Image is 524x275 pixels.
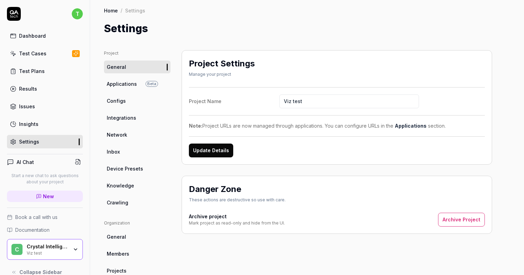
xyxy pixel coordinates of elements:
[189,213,285,220] h4: Archive project
[7,239,83,260] button: CCrystal IntelligenceViz test
[438,213,485,227] button: Archive Project
[107,250,129,257] span: Members
[279,94,419,108] input: Project Name
[104,21,148,36] h1: Settings
[189,57,255,70] h2: Project Settings
[7,29,83,43] a: Dashboard
[107,97,126,104] span: Configs
[107,148,120,155] span: Inbox
[107,131,127,138] span: Network
[121,7,122,14] div: /
[15,213,58,221] span: Book a call with us
[395,123,427,129] a: Applications
[7,226,83,233] a: Documentation
[104,247,171,260] a: Members
[19,67,45,75] div: Test Plans
[104,128,171,141] a: Network
[19,85,37,92] div: Results
[19,120,38,128] div: Insights
[146,81,158,87] span: Beta
[104,50,171,56] div: Project
[107,267,126,274] span: Projects
[104,7,118,14] a: Home
[72,7,83,21] button: t
[189,123,202,129] strong: Note:
[7,117,83,131] a: Insights
[104,220,171,226] div: Organization
[104,196,171,209] a: Crawling
[7,100,83,113] a: Issues
[189,98,279,105] div: Project Name
[7,191,83,202] a: New
[104,61,171,73] a: General
[7,47,83,60] a: Test Cases
[104,179,171,192] a: Knowledge
[125,7,145,14] div: Settings
[19,50,46,57] div: Test Cases
[7,135,83,148] a: Settings
[19,32,46,39] div: Dashboard
[19,103,35,110] div: Issues
[107,63,126,71] span: General
[189,220,285,226] div: Mark project as read-only and hide from the UI.
[104,145,171,158] a: Inbox
[7,173,83,185] p: Start a new chat to ask questions about your project
[72,8,83,19] span: t
[104,230,171,243] a: General
[104,94,171,107] a: Configs
[7,213,83,221] a: Book a call with us
[27,244,68,250] div: Crystal Intelligence
[107,165,143,172] span: Device Presets
[107,182,134,189] span: Knowledge
[7,82,83,95] a: Results
[7,64,83,78] a: Test Plans
[104,111,171,124] a: Integrations
[189,71,255,77] div: Manage your project
[107,80,137,88] span: Applications
[189,122,485,129] div: Project URLs are now managed through applications. You can configure URLs in the section.
[19,138,39,145] div: Settings
[104,162,171,175] a: Device Presets
[104,77,171,90] a: ApplicationsBeta
[43,193,54,200] span: New
[189,144,233,157] button: Update Details
[15,226,50,233] span: Documentation
[27,250,68,255] div: Viz test
[107,199,128,206] span: Crawling
[189,197,286,203] div: These actions are destructive so use with care.
[107,114,136,121] span: Integrations
[17,158,34,166] h4: AI Chat
[189,183,241,195] h2: Danger Zone
[107,233,126,240] span: General
[11,244,23,255] span: C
